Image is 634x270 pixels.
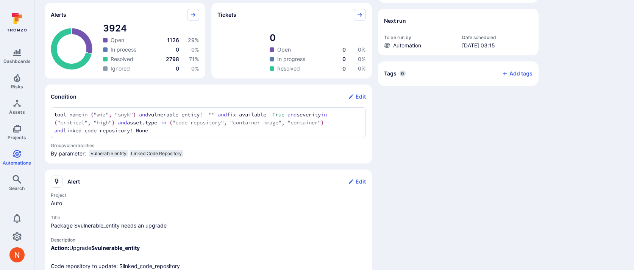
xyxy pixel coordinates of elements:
[348,91,366,103] button: Edit
[176,46,179,53] span: 0
[9,109,25,115] span: Assets
[358,65,366,72] span: 0 %
[51,192,366,198] span: Project
[131,151,182,157] span: Linked Code Repository
[348,176,366,188] button: Edit
[176,65,179,72] span: 0
[8,135,26,140] span: Projects
[462,42,532,49] span: [DATE] 03:15
[54,111,362,135] textarea: Add condition
[51,199,366,207] span: alert project
[11,84,23,89] span: Risks
[51,244,366,252] p: Upgrade
[462,35,532,40] span: Date scheduled
[217,11,236,19] span: Tickets
[167,37,179,43] span: 1126
[3,160,31,166] span: Automations
[51,150,86,160] span: By parameter:
[51,245,69,251] b: Action:
[51,262,366,270] p: Code repository to update: $linked_code_repository
[9,247,25,262] img: ACg8ocIprwjrgDQnDsNSk9Ghn5p5-B8DpAKWoJ5Gi9syOE4K59tr4Q=s96-c
[91,151,126,157] span: Vulnerable entity
[111,65,130,72] span: Ignored
[378,61,539,86] div: Collapse tags
[45,3,205,78] div: Alerts pie widget
[358,46,366,53] span: 0 %
[51,11,66,19] span: Alerts
[188,37,199,43] span: 29 %
[9,247,25,262] div: Neeren Patki
[384,70,397,77] h2: Tags
[51,93,77,100] h2: Condition
[189,56,199,62] span: 71 %
[342,56,346,62] span: 0
[51,222,366,229] span: alert title
[277,55,305,63] span: In progress
[111,36,124,44] span: Open
[51,237,366,243] span: Description
[384,17,406,25] h2: Next run
[166,56,179,62] span: 2798
[51,215,366,220] span: Title
[51,143,366,148] span: Group vulnerabilities
[277,65,300,72] span: Resolved
[9,185,25,191] span: Search
[277,46,291,53] span: Open
[211,3,372,78] div: Tickets pie widget
[384,35,454,40] span: To be run by
[3,58,31,64] span: Dashboards
[103,22,199,35] span: total
[496,67,532,80] button: Add tags
[191,65,199,72] span: 0 %
[270,32,366,44] span: total
[111,46,136,53] span: In process
[342,46,346,53] span: 0
[358,56,366,62] span: 0 %
[400,71,406,77] span: 0
[67,178,80,185] h2: Alert
[111,55,133,63] span: Resolved
[191,46,199,53] span: 0 %
[91,245,140,251] b: $vulnerable_entity
[342,65,346,72] span: 0
[378,9,539,55] section: Next run widget
[45,85,372,163] section: Condition widget
[393,42,421,49] span: Automation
